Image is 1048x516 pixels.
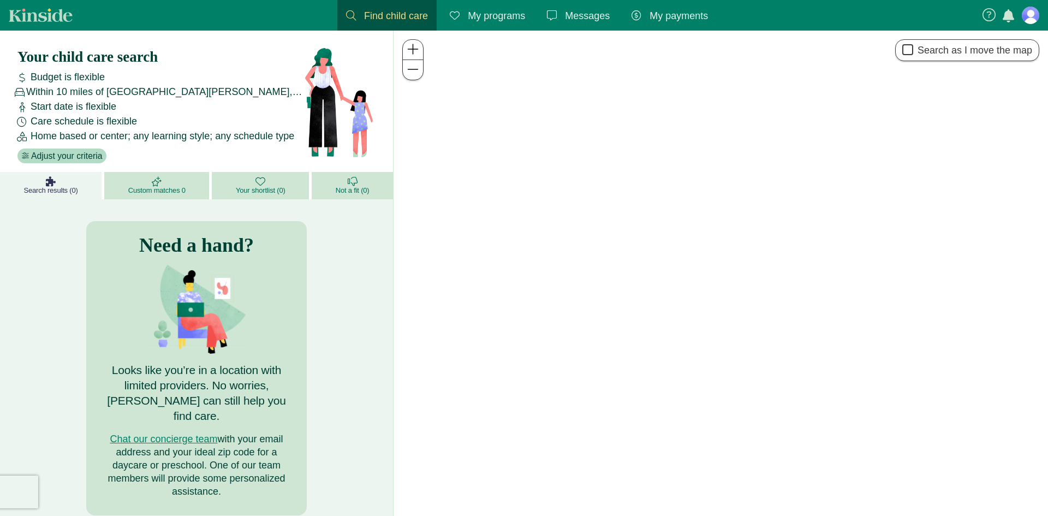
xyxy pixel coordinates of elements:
[27,85,303,99] span: Within 10 miles of [GEOGRAPHIC_DATA][PERSON_NAME], [GEOGRAPHIC_DATA]
[645,9,702,23] span: My payments
[17,48,304,66] h4: Your child care search
[99,433,294,485] p: with your email address and your ideal zip code for a daycare or preschool. One of our team membe...
[127,187,182,195] span: Custom matches 0
[99,363,294,424] p: Looks like you’re in a location with limited providers. No worries, [PERSON_NAME] can still help ...
[31,99,112,114] span: Start date is flexible
[311,173,393,200] a: Not a fit (0)
[31,114,129,129] span: Care schedule is flexible
[210,173,311,200] a: Your shortlist (0)
[922,44,1032,57] label: Search as I move the map
[25,187,75,195] span: Search results (0)
[114,433,216,446] button: Chat our concierge team
[31,129,277,144] span: Home based or center; any learning style; any schedule type
[335,187,368,195] span: Not a fit (0)
[135,235,258,257] h3: Need a hand?
[234,187,283,195] span: Your shortlist (0)
[565,9,606,23] span: Messages
[17,149,107,164] button: Adjust your criteria
[9,8,73,22] a: Kinside
[103,173,210,200] a: Custom matches 0
[31,70,100,85] span: Budget is flexible
[370,9,431,23] span: Find child care
[31,150,103,163] span: Adjust your criteria
[470,9,526,23] span: My programs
